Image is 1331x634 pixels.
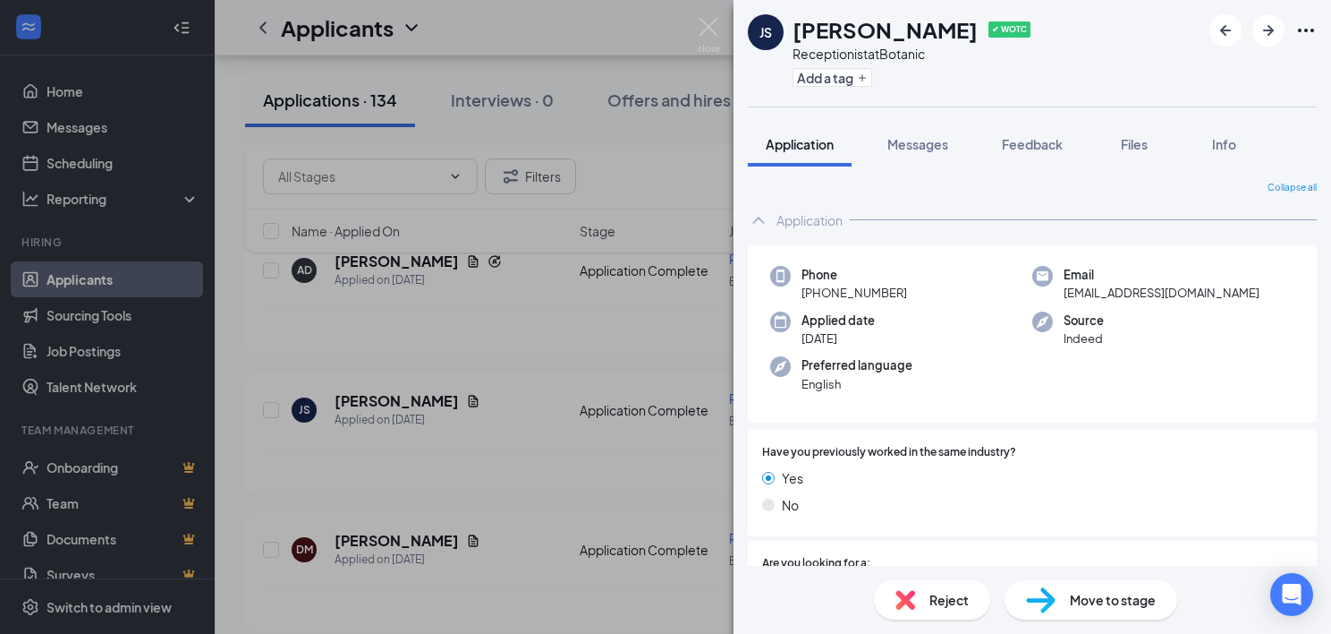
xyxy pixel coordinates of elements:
span: Files [1121,136,1148,152]
button: ArrowRight [1252,14,1284,47]
svg: ArrowLeftNew [1215,20,1236,41]
button: PlusAdd a tag [793,68,872,87]
span: Application [766,136,834,152]
span: ✔ WOTC [988,21,1030,38]
span: [DATE] [801,330,875,347]
div: Application [776,211,843,229]
span: Messages [887,136,948,152]
span: Feedback [1002,136,1063,152]
span: [PHONE_NUMBER] [801,284,907,302]
button: ArrowLeftNew [1209,14,1242,47]
div: Open Intercom Messenger [1270,573,1313,616]
span: Info [1212,136,1236,152]
span: Reject [929,590,969,610]
span: Move to stage [1070,590,1156,610]
div: JS [759,23,772,41]
h1: [PERSON_NAME] [793,14,978,45]
span: Preferred language [801,356,912,374]
svg: ChevronUp [748,210,769,231]
span: English [801,375,912,393]
span: Phone [801,266,907,284]
span: [EMAIL_ADDRESS][DOMAIN_NAME] [1064,284,1259,302]
span: Source [1064,312,1104,330]
div: Receptionist at Botanic [793,45,1030,63]
span: Yes [782,468,803,488]
svg: Ellipses [1295,20,1317,41]
span: Email [1064,266,1259,284]
span: Applied date [801,312,875,330]
svg: Plus [857,73,868,83]
span: Have you previously worked in the same industry? [762,444,1016,461]
span: No [782,495,799,515]
svg: ArrowRight [1258,20,1279,41]
span: Indeed [1064,330,1104,347]
span: Are you looking for a: [762,555,870,572]
span: Collapse all [1267,181,1317,195]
